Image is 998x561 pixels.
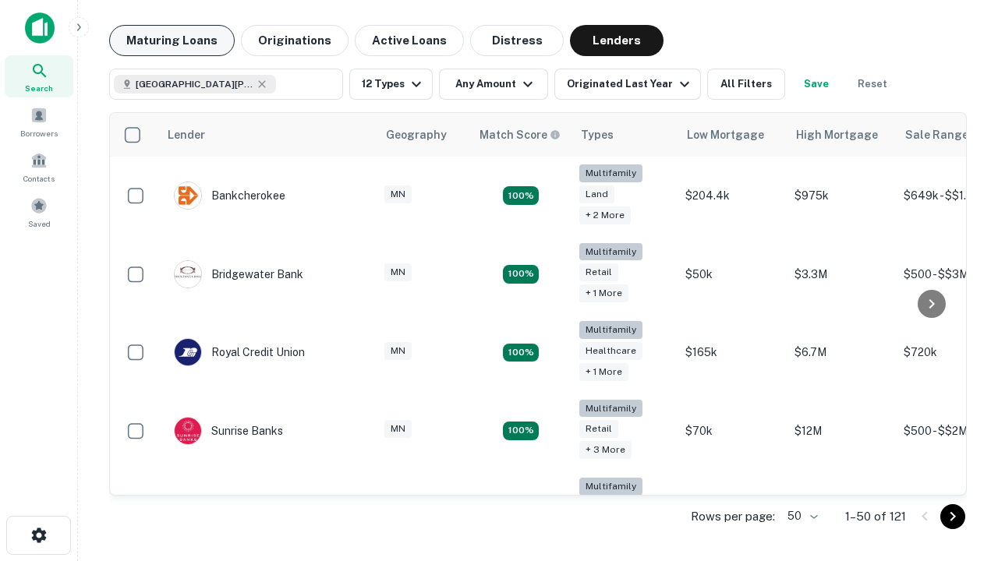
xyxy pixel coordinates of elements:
[567,75,694,93] div: Originated Last Year
[480,126,557,143] h6: Match Score
[579,478,642,496] div: Multifamily
[480,126,561,143] div: Capitalize uses an advanced AI algorithm to match your search with the best lender. The match sco...
[781,505,820,527] div: 50
[787,157,896,235] td: $975k
[579,420,618,438] div: Retail
[109,25,235,56] button: Maturing Loans
[570,25,664,56] button: Lenders
[136,77,253,91] span: [GEOGRAPHIC_DATA][PERSON_NAME], [GEOGRAPHIC_DATA], [GEOGRAPHIC_DATA]
[572,113,678,157] th: Types
[796,125,878,144] div: High Mortgage
[503,186,539,205] div: Matching Properties: 19, hasApolloMatch: undefined
[678,313,787,392] td: $165k
[581,125,614,144] div: Types
[25,82,53,94] span: Search
[174,338,305,366] div: Royal Credit Union
[678,157,787,235] td: $204.4k
[175,182,201,209] img: picture
[554,69,701,100] button: Originated Last Year
[579,263,618,281] div: Retail
[940,504,965,529] button: Go to next page
[384,420,412,438] div: MN
[787,235,896,314] td: $3.3M
[579,243,642,261] div: Multifamily
[174,417,283,445] div: Sunrise Banks
[905,125,968,144] div: Sale Range
[5,146,73,188] a: Contacts
[503,344,539,362] div: Matching Properties: 18, hasApolloMatch: undefined
[20,127,58,139] span: Borrowers
[791,69,841,100] button: Save your search to get updates of matches that match your search criteria.
[678,392,787,471] td: $70k
[678,235,787,314] td: $50k
[241,25,349,56] button: Originations
[28,217,51,230] span: Saved
[384,185,412,203] div: MN
[386,125,447,144] div: Geography
[355,25,464,56] button: Active Loans
[579,441,632,459] div: + 3 more
[787,470,896,549] td: $1.3M
[5,101,73,143] a: Borrowers
[168,125,205,144] div: Lender
[5,55,73,97] a: Search
[439,69,548,100] button: Any Amount
[579,206,631,224] div: + 2 more
[470,113,572,157] th: Capitalize uses an advanced AI algorithm to match your search with the best lender. The match sco...
[691,507,775,526] p: Rows per page:
[158,113,377,157] th: Lender
[920,386,998,461] iframe: Chat Widget
[579,164,642,182] div: Multifamily
[687,125,764,144] div: Low Mortgage
[787,392,896,471] td: $12M
[579,342,642,360] div: Healthcare
[579,321,642,339] div: Multifamily
[848,69,897,100] button: Reset
[25,12,55,44] img: capitalize-icon.png
[787,113,896,157] th: High Mortgage
[175,339,201,365] img: picture
[579,185,614,203] div: Land
[175,261,201,288] img: picture
[174,260,303,288] div: Bridgewater Bank
[579,400,642,418] div: Multifamily
[579,363,628,381] div: + 1 more
[470,25,564,56] button: Distress
[707,69,785,100] button: All Filters
[23,172,55,185] span: Contacts
[787,313,896,392] td: $6.7M
[174,182,285,210] div: Bankcherokee
[503,265,539,284] div: Matching Properties: 22, hasApolloMatch: undefined
[579,284,628,302] div: + 1 more
[175,418,201,444] img: picture
[384,263,412,281] div: MN
[678,470,787,549] td: $150k
[349,69,433,100] button: 12 Types
[503,422,539,440] div: Matching Properties: 31, hasApolloMatch: undefined
[377,113,470,157] th: Geography
[845,507,906,526] p: 1–50 of 121
[5,191,73,233] a: Saved
[678,113,787,157] th: Low Mortgage
[384,342,412,360] div: MN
